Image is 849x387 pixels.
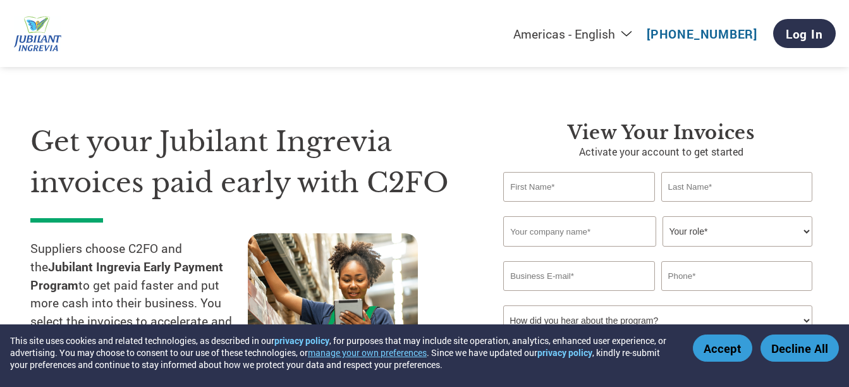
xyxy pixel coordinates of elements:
h3: View Your Invoices [503,121,819,144]
select: Title/Role [663,216,812,247]
div: Invalid last name or last name is too long [661,203,812,211]
button: Decline All [760,335,839,362]
button: manage your own preferences [308,347,427,359]
h1: Get your Jubilant Ingrevia invoices paid early with C2FO [30,121,465,203]
p: Suppliers choose C2FO and the to get paid faster and put more cash into their business. You selec... [30,240,248,349]
a: privacy policy [274,335,329,347]
input: Phone* [661,261,812,291]
p: Activate your account to get started [503,144,819,159]
div: Inavlid Phone Number [661,292,812,300]
strong: Jubilant Ingrevia Early Payment Program [30,259,223,293]
img: Jubilant Ingrevia [14,16,61,51]
div: Inavlid Email Address [503,292,654,300]
input: Invalid Email format [503,261,654,291]
input: Last Name* [661,172,812,202]
a: privacy policy [537,347,592,359]
img: supply chain worker [248,233,418,358]
div: Invalid first name or first name is too long [503,203,654,211]
div: This site uses cookies and related technologies, as described in our , for purposes that may incl... [10,335,675,371]
a: Log In [773,19,836,48]
div: Invalid company name or company name is too long [503,248,812,256]
button: Accept [693,335,752,362]
input: First Name* [503,172,654,202]
a: [PHONE_NUMBER] [647,26,757,42]
input: Your company name* [503,216,656,247]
